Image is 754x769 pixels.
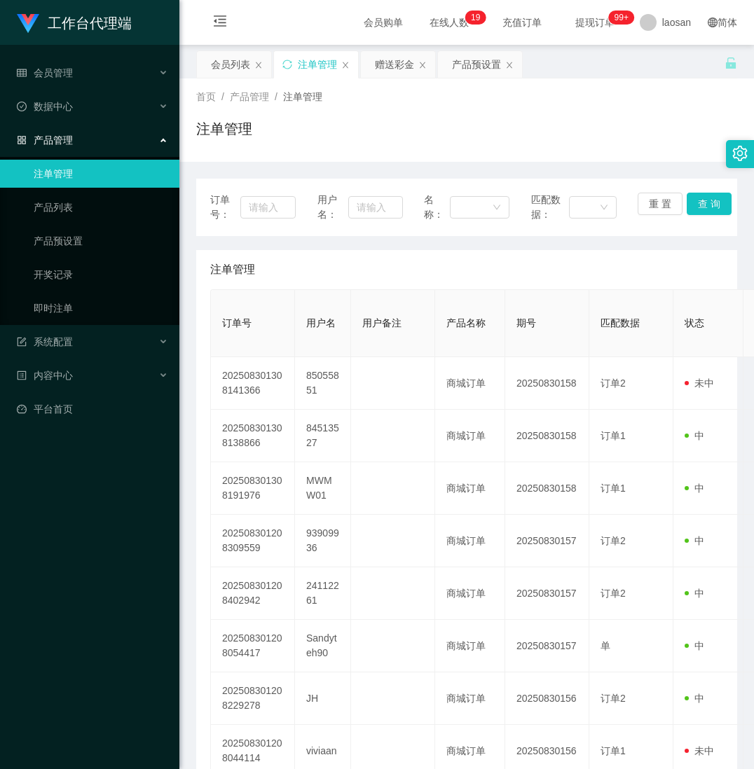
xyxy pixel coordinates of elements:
input: 请输入 [348,196,403,219]
span: 订单2 [601,693,626,704]
td: 93909936 [295,515,351,567]
p: 1 [471,11,476,25]
td: 85055851 [295,357,351,410]
span: 订单2 [601,535,626,546]
span: 订单1 [601,745,626,756]
span: 订单2 [601,377,626,389]
td: 20250830157 [505,567,589,620]
a: 开奖记录 [34,261,168,289]
td: 商城订单 [435,410,505,462]
i: 图标: down [493,203,501,213]
div: 注单管理 [298,51,337,78]
i: 图标: form [17,337,27,347]
i: 图标: close [341,61,350,69]
a: 产品列表 [34,193,168,221]
span: 未中 [685,745,714,756]
span: 中 [685,483,704,494]
span: 订单2 [601,588,626,599]
td: 202508301308138866 [211,410,295,462]
span: 用户名 [306,317,336,328]
td: MWMW01 [295,462,351,515]
a: 产品预设置 [34,227,168,255]
sup: 1023 [609,11,634,25]
span: 产品管理 [230,91,269,102]
i: 图标: down [600,203,608,213]
i: 图标: unlock [725,57,737,69]
span: 订单1 [601,483,626,494]
td: Sandyteh90 [295,620,351,672]
span: 中 [685,588,704,599]
span: 期号 [516,317,536,328]
span: 会员管理 [17,67,73,78]
a: 注单管理 [34,160,168,188]
td: 202508301308141366 [211,357,295,410]
td: 商城订单 [435,357,505,410]
i: 图标: sync [282,60,292,69]
span: 数据中心 [17,101,73,112]
span: 在线人数 [423,18,476,27]
td: 84513527 [295,410,351,462]
td: 商城订单 [435,515,505,567]
span: 中 [685,693,704,704]
span: 注单管理 [210,261,255,278]
td: 202508301208229278 [211,672,295,725]
td: 商城订单 [435,672,505,725]
td: 202508301208054417 [211,620,295,672]
span: 注单管理 [283,91,322,102]
i: 图标: close [418,61,427,69]
span: 用户名： [317,193,348,222]
span: 中 [685,640,704,651]
td: 20250830157 [505,620,589,672]
td: 202508301308191976 [211,462,295,515]
a: 即时注单 [34,294,168,322]
span: 内容中心 [17,370,73,381]
span: 单 [601,640,610,651]
span: 充值订单 [495,18,549,27]
span: 匹配数据 [601,317,640,328]
i: 图标: check-circle-o [17,102,27,111]
img: logo.9652507e.png [17,14,39,34]
span: 中 [685,430,704,441]
sup: 19 [465,11,486,25]
span: 名称： [424,193,450,222]
span: 提现订单 [568,18,622,27]
span: 用户备注 [362,317,402,328]
span: 未中 [685,377,714,389]
input: 请输入 [240,196,296,219]
td: JH [295,672,351,725]
i: 图标: global [708,18,718,27]
span: 首页 [196,91,216,102]
h1: 工作台代理端 [48,1,132,46]
td: 20250830156 [505,672,589,725]
span: 系统配置 [17,336,73,347]
div: 产品预设置 [452,51,501,78]
span: / [221,91,224,102]
span: 订单号 [222,317,252,328]
i: 图标: close [254,61,263,69]
a: 图标: dashboard平台首页 [17,395,168,423]
h1: 注单管理 [196,118,252,139]
span: 状态 [685,317,704,328]
p: 9 [476,11,481,25]
span: 中 [685,535,704,546]
td: 商城订单 [435,567,505,620]
div: 会员列表 [211,51,250,78]
span: 订单1 [601,430,626,441]
td: 202508301208309559 [211,515,295,567]
i: 图标: menu-fold [196,1,244,46]
td: 20250830158 [505,462,589,515]
td: 商城订单 [435,620,505,672]
i: 图标: close [505,61,514,69]
span: 产品管理 [17,134,73,146]
td: 商城订单 [435,462,505,515]
td: 202508301208402942 [211,567,295,620]
td: 20250830158 [505,357,589,410]
div: 赠送彩金 [375,51,414,78]
span: / [275,91,277,102]
span: 订单号： [210,193,240,222]
span: 匹配数据： [531,193,570,222]
i: 图标: table [17,68,27,78]
td: 20250830157 [505,515,589,567]
a: 工作台代理端 [17,17,132,28]
button: 重 置 [638,193,683,215]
